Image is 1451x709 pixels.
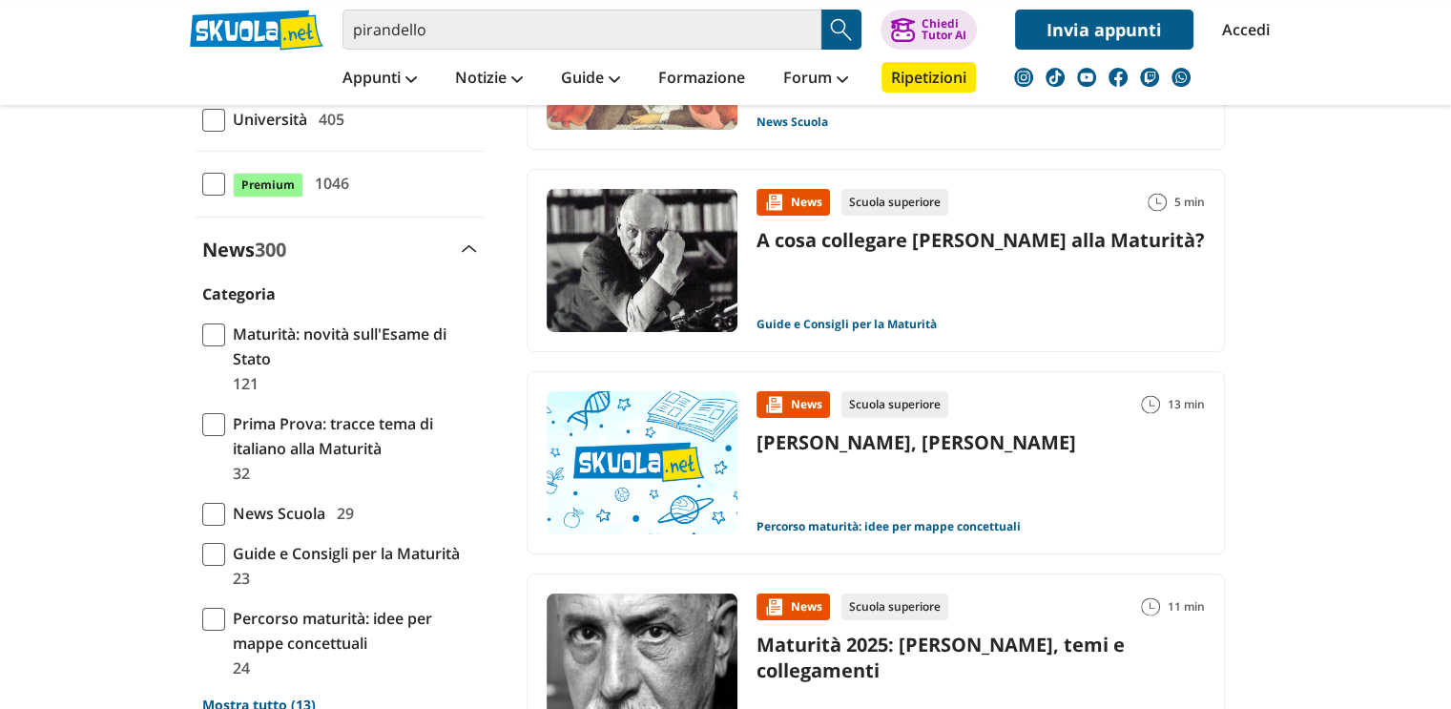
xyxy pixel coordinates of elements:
span: 32 [225,461,250,486]
span: 29 [329,501,354,526]
div: Scuola superiore [841,189,948,216]
a: A cosa collegare [PERSON_NAME] alla Maturità? [757,227,1205,253]
div: News [757,391,830,418]
img: News contenuto [764,193,783,212]
label: Categoria [202,283,276,304]
a: Guide e Consigli per la Maturità [757,317,937,332]
span: Maturità: novità sull'Esame di Stato [225,322,477,371]
img: WhatsApp [1171,68,1191,87]
img: News contenuto [764,597,783,616]
a: Forum [778,62,853,96]
span: Università [225,107,307,132]
img: tiktok [1046,68,1065,87]
div: News [757,594,830,620]
span: Prima Prova: tracce tema di italiano alla Maturità [225,411,477,461]
button: Search Button [821,10,861,50]
div: Scuola superiore [841,594,948,620]
img: twitch [1140,68,1159,87]
img: youtube [1077,68,1096,87]
a: Appunti [338,62,422,96]
input: Cerca appunti, riassunti o versioni [342,10,821,50]
span: 1046 [307,171,349,196]
img: instagram [1014,68,1033,87]
a: News Scuola [757,115,828,130]
img: Cerca appunti, riassunti o versioni [827,15,856,44]
img: Tempo lettura [1148,193,1167,212]
a: Notizie [450,62,528,96]
img: Tempo lettura [1141,597,1160,616]
span: 24 [225,656,250,680]
img: News contenuto [764,395,783,414]
span: 300 [255,237,286,262]
a: Ripetizioni [881,62,976,93]
span: 23 [225,566,250,591]
span: Guide e Consigli per la Maturità [225,541,460,566]
button: ChiediTutor AI [881,10,977,50]
img: Immagine news [547,189,737,332]
img: Apri e chiudi sezione [462,245,477,253]
span: 13 min [1168,391,1205,418]
span: 11 min [1168,594,1205,620]
a: Maturità 2025: [PERSON_NAME], temi e collegamenti [757,632,1125,683]
div: Chiedi Tutor AI [921,18,965,41]
label: News [202,237,286,262]
span: News Scuola [225,501,325,526]
span: 5 min [1174,189,1205,216]
img: Immagine news [547,391,737,534]
span: 121 [225,371,259,396]
span: 405 [311,107,344,132]
img: Tempo lettura [1141,395,1160,414]
a: Formazione [653,62,750,96]
a: [PERSON_NAME], [PERSON_NAME] [757,429,1076,455]
div: Scuola superiore [841,391,948,418]
img: facebook [1109,68,1128,87]
span: Percorso maturità: idee per mappe concettuali [225,606,477,656]
a: Percorso maturità: idee per mappe concettuali [757,519,1021,534]
a: Invia appunti [1015,10,1193,50]
a: Guide [556,62,625,96]
span: Premium [233,173,303,198]
a: Accedi [1222,10,1262,50]
div: News [757,189,830,216]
